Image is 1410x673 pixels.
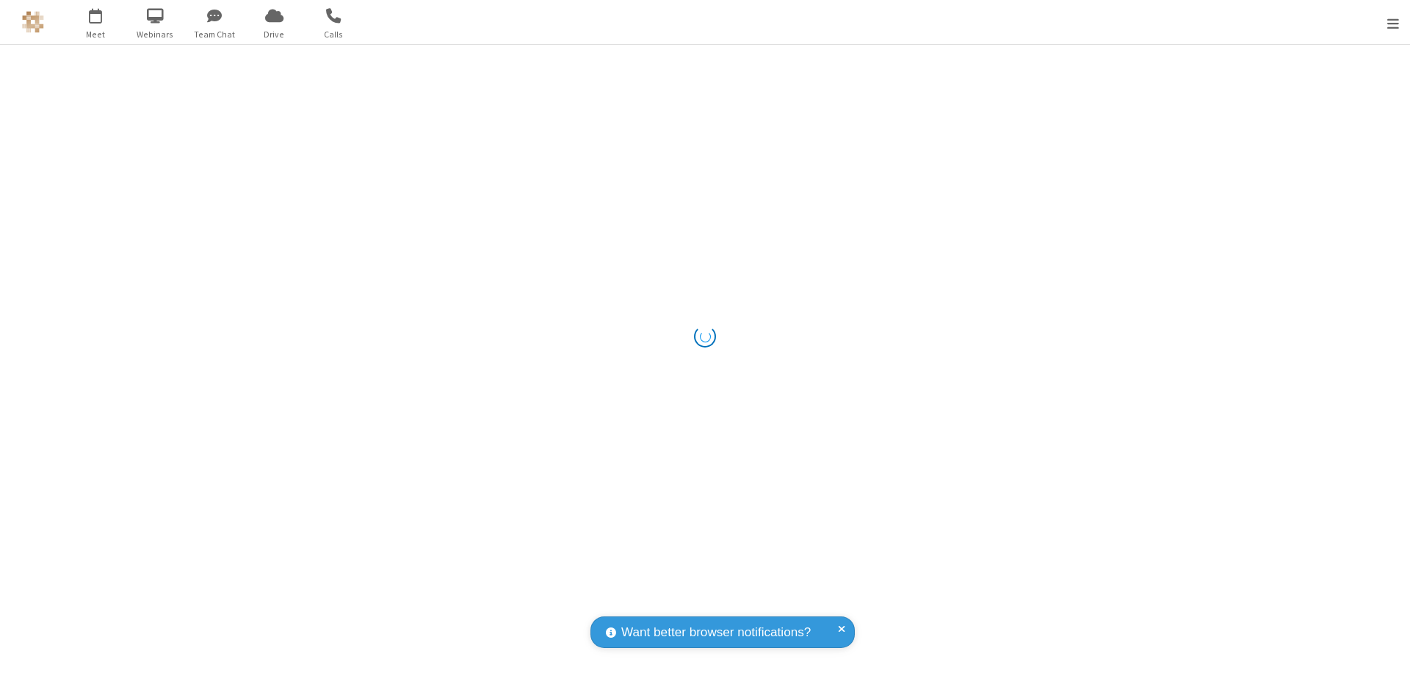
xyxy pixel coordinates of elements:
[621,623,811,642] span: Want better browser notifications?
[128,28,183,41] span: Webinars
[306,28,361,41] span: Calls
[247,28,302,41] span: Drive
[22,11,44,33] img: QA Selenium DO NOT DELETE OR CHANGE
[187,28,242,41] span: Team Chat
[68,28,123,41] span: Meet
